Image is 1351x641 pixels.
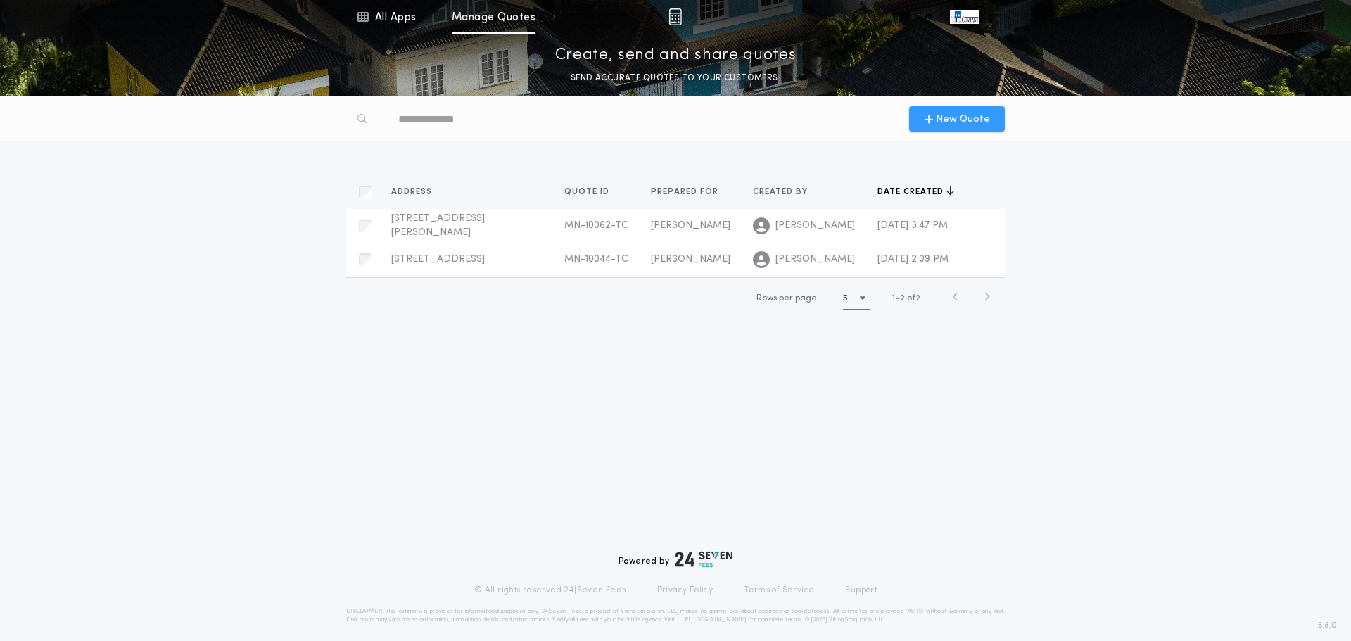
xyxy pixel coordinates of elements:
span: MN-10062-TC [564,220,628,231]
span: Prepared for [651,186,721,198]
span: [PERSON_NAME] [651,254,730,265]
div: Powered by [619,551,732,568]
a: Terms of Service [744,585,814,596]
a: [URL][DOMAIN_NAME] [677,617,747,623]
a: Support [845,585,877,596]
span: 3.8.0 [1318,619,1337,632]
img: vs-icon [950,10,979,24]
span: [DATE] 2:09 PM [877,254,949,265]
span: [STREET_ADDRESS] [391,254,485,265]
span: MN-10044-TC [564,254,628,265]
button: New Quote [909,106,1005,132]
span: Address [391,186,435,198]
span: 2 [900,294,905,303]
span: of 2 [907,292,920,305]
span: [PERSON_NAME] [651,220,730,231]
span: Created by [753,186,811,198]
button: 5 [843,287,870,310]
span: New Quote [936,112,990,127]
a: Privacy Policy [657,585,713,596]
span: Date created [877,186,946,198]
h1: 5 [843,291,848,305]
button: Created by [753,185,818,199]
button: Address [391,185,443,199]
img: logo [675,551,732,568]
p: Create, send and share quotes [555,44,797,67]
span: [PERSON_NAME] [775,253,855,267]
img: img [668,8,682,25]
button: Date created [877,185,954,199]
p: SEND ACCURATE QUOTES TO YOUR CUSTOMERS. [571,71,780,85]
span: [STREET_ADDRESS][PERSON_NAME] [391,213,485,238]
span: [PERSON_NAME] [775,219,855,233]
p: DISCLAIMER: This estimate is provided for informational purposes only. 24|Seven Fees, a product o... [346,607,1005,624]
button: Quote ID [564,185,620,199]
span: Quote ID [564,186,612,198]
p: © All rights reserved. 24|Seven Fees [474,585,626,596]
span: Rows per page: [756,294,819,303]
span: [DATE] 3:47 PM [877,220,948,231]
span: 1 [892,294,895,303]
